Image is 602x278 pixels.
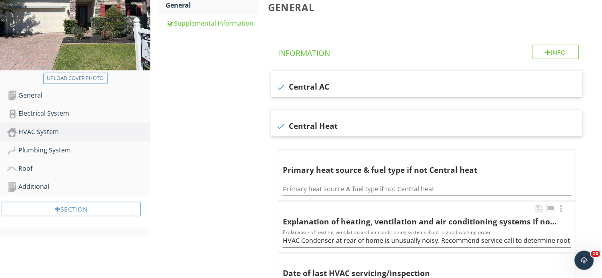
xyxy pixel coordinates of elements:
[283,182,571,196] input: Primary heat source & fuel type if not Central heat
[278,45,579,58] h4: Information
[7,108,150,119] div: Electrical System
[283,153,557,176] div: Primary heat source & fuel type if not Central heat
[532,45,580,59] div: Info
[166,18,258,28] div: Supplemental Information
[268,2,589,13] h3: General
[283,234,571,248] input: Explanation of heating, ventilation and air conditioning systems if not in good working order
[7,164,150,174] div: Roof
[283,205,557,228] div: Explanation of heating, ventilation and air conditioning systems if not in good working order
[575,251,594,270] iframe: Intercom live chat
[166,0,258,10] div: General
[7,145,150,156] div: Plumbing System
[2,202,141,216] div: Section
[43,73,108,84] button: Upload cover photo
[7,127,150,137] div: HVAC System
[7,182,150,192] div: Additional
[591,251,600,257] span: 10
[7,90,150,101] div: General
[47,74,104,82] div: Upload cover photo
